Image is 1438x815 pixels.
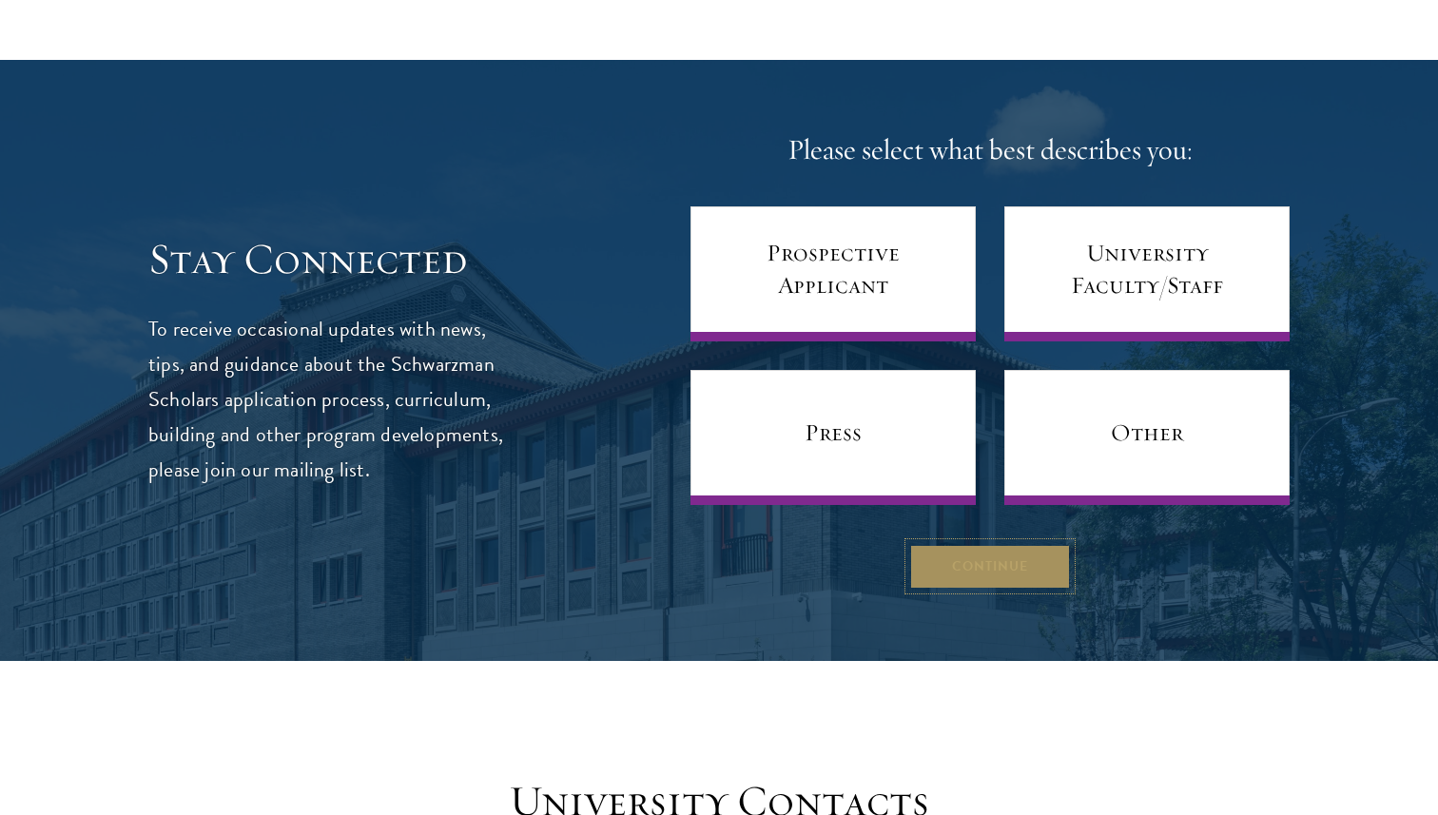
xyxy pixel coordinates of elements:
a: Press [690,370,976,505]
p: To receive occasional updates with news, tips, and guidance about the Schwarzman Scholars applica... [148,312,505,488]
h3: Stay Connected [148,233,505,286]
a: University Faculty/Staff [1004,206,1290,341]
a: Other [1004,370,1290,505]
h4: Please select what best describes you: [690,131,1290,169]
a: Prospective Applicant [690,206,976,341]
button: Continue [909,543,1071,589]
